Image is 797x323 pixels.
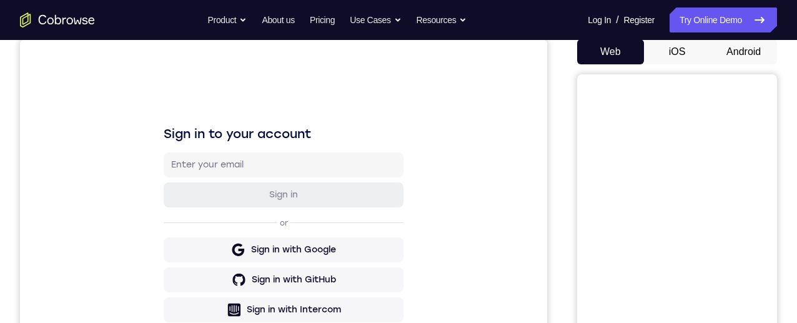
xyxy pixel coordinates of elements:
[231,204,316,217] div: Sign in with Google
[624,7,655,32] a: Register
[144,258,384,283] button: Sign in with Intercom
[144,288,384,313] button: Sign in with Zendesk
[144,143,384,168] button: Sign in
[20,12,95,27] a: Go to the home page
[232,234,316,247] div: Sign in with GitHub
[257,179,270,189] p: or
[670,7,777,32] a: Try Online Demo
[644,39,711,64] button: iOS
[151,119,376,132] input: Enter your email
[144,228,384,253] button: Sign in with GitHub
[616,12,618,27] span: /
[208,7,247,32] button: Product
[310,7,335,32] a: Pricing
[350,7,401,32] button: Use Cases
[262,7,294,32] a: About us
[144,198,384,223] button: Sign in with Google
[227,264,321,277] div: Sign in with Intercom
[144,86,384,103] h1: Sign in to your account
[228,294,320,307] div: Sign in with Zendesk
[577,39,644,64] button: Web
[588,7,611,32] a: Log In
[710,39,777,64] button: Android
[417,7,467,32] button: Resources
